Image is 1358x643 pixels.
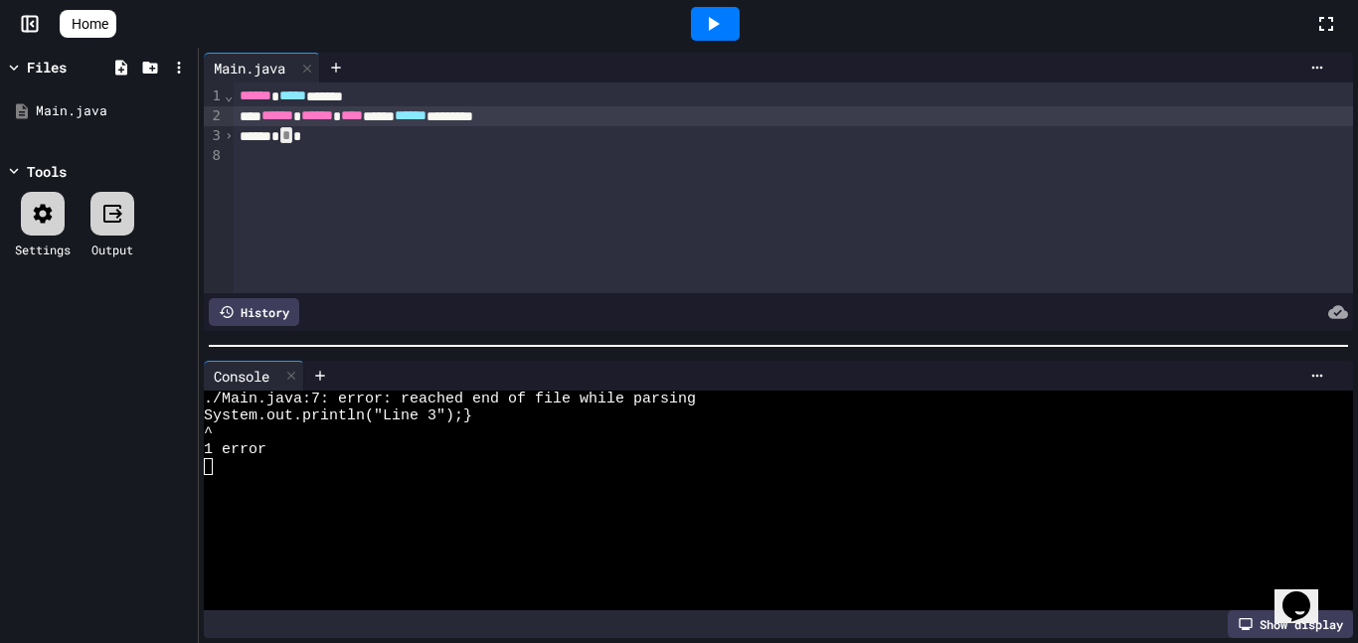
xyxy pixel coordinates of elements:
div: Settings [15,241,71,258]
div: History [209,298,299,326]
div: 3 [204,126,224,146]
div: Output [91,241,133,258]
span: ^ [204,424,213,441]
div: Console [204,361,304,391]
div: Main.java [204,58,295,79]
span: Home [72,14,108,34]
div: 8 [204,146,224,166]
div: Main.java [36,101,191,121]
a: Home [60,10,116,38]
span: 1 error [204,441,266,458]
div: Files [27,57,67,78]
div: 1 [204,86,224,106]
span: ./Main.java:7: error: reached end of file while parsing [204,391,696,407]
div: 2 [204,106,224,126]
span: Fold line [224,87,234,103]
div: Console [204,366,279,387]
div: Tools [27,161,67,182]
span: System.out.println("Line 3");} [204,407,472,424]
iframe: chat widget [1274,563,1338,623]
div: Main.java [204,53,320,82]
div: Show display [1228,610,1353,638]
span: folded code [280,127,292,143]
span: Unfold line [224,127,234,143]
